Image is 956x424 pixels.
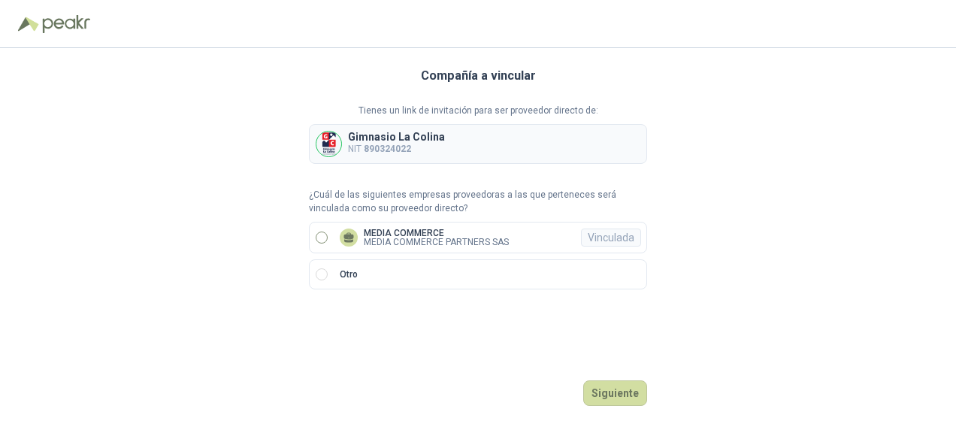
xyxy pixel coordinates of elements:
p: NIT [348,142,445,156]
button: Siguiente [583,380,647,406]
p: ¿Cuál de las siguientes empresas proveedoras a las que perteneces será vinculada como su proveedo... [309,188,647,217]
p: MEDIA COMMERCE PARTNERS SAS [364,238,509,247]
b: 890324022 [364,144,411,154]
p: MEDIA COMMERCE [364,229,509,238]
img: Logo [18,17,39,32]
p: Gimnasio La Colina [348,132,445,142]
img: Peakr [42,15,90,33]
div: Vinculada [581,229,641,247]
h3: Compañía a vincular [421,66,536,86]
p: Tienes un link de invitación para ser proveedor directo de: [309,104,647,118]
img: Company Logo [316,132,341,156]
p: Otro [340,268,358,282]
